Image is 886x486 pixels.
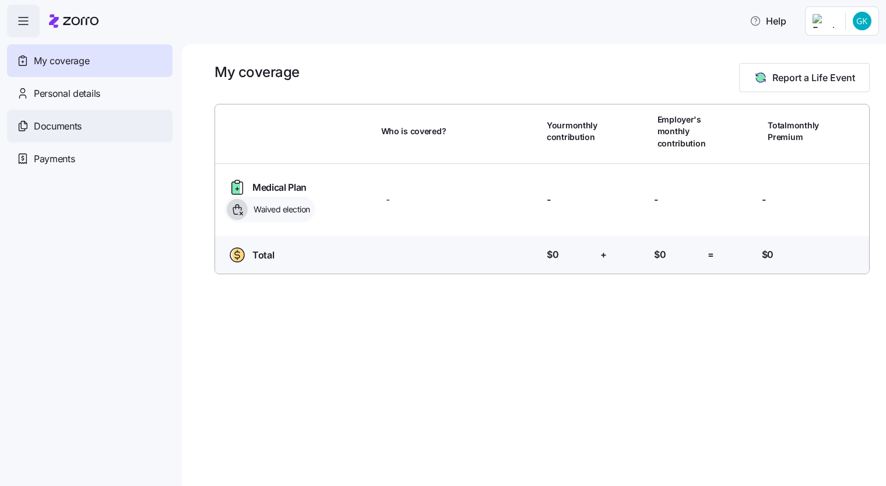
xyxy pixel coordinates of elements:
[7,110,173,142] a: Documents
[34,119,82,134] span: Documents
[768,120,819,144] span: Total monthly Premium
[739,63,870,92] button: Report a Life Event
[215,63,300,81] h1: My coverage
[853,12,871,30] img: 8d4bf4e01ac5e54cf16e2d3abd156acf
[34,86,100,101] span: Personal details
[654,247,666,262] span: $0
[386,193,390,207] span: -
[762,247,774,262] span: $0
[708,247,714,262] span: =
[7,142,173,175] a: Payments
[740,9,796,33] button: Help
[600,247,607,262] span: +
[547,247,558,262] span: $0
[547,193,551,207] span: -
[654,193,658,207] span: -
[772,71,855,85] span: Report a Life Event
[252,180,307,195] span: Medical Plan
[547,120,597,144] span: Your monthly contribution
[813,14,836,28] img: Employer logo
[250,204,310,215] span: Waived election
[658,114,706,149] span: Employer's monthly contribution
[7,77,173,110] a: Personal details
[34,152,75,166] span: Payments
[762,193,766,207] span: -
[381,125,446,137] span: Who is covered?
[7,44,173,77] a: My coverage
[34,54,89,68] span: My coverage
[252,248,274,263] span: Total
[750,14,786,28] span: Help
